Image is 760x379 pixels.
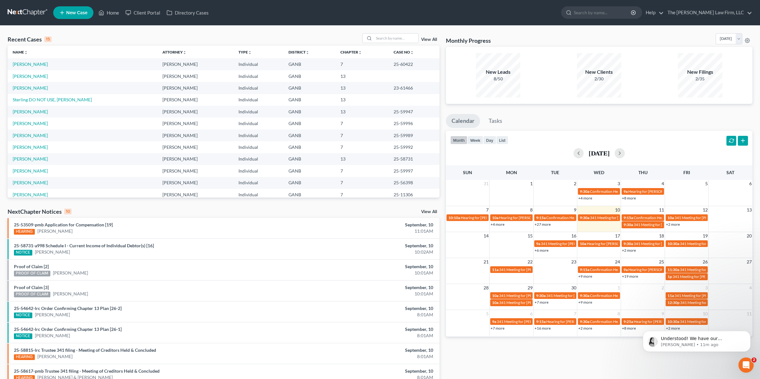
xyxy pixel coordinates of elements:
[573,180,577,187] span: 2
[628,189,678,194] span: Hearing for [PERSON_NAME]
[476,68,520,76] div: New Leads
[633,318,760,362] iframe: Intercom notifications message
[492,319,496,324] span: 9a
[746,258,752,266] span: 27
[668,293,674,298] span: 11a
[678,76,722,82] div: 2/35
[14,271,50,276] div: PROOF OF CLAIM
[183,51,187,54] i: unfold_more
[668,300,680,305] span: 12:30p
[668,241,679,246] span: 10:30a
[37,228,73,234] a: [PERSON_NAME]
[283,117,335,129] td: GANB
[389,117,440,129] td: 25-59996
[624,319,633,324] span: 9:25a
[421,37,437,42] a: View All
[590,189,696,194] span: Confirmation Hearing for [PERSON_NAME] & [PERSON_NAME]
[157,177,233,189] td: [PERSON_NAME]
[389,153,440,165] td: 25-58731
[622,196,636,200] a: +8 more
[13,50,28,54] a: Nameunfold_more
[53,270,88,276] a: [PERSON_NAME]
[44,36,52,42] div: 15
[298,228,433,234] div: 11:01AM
[298,332,433,339] div: 8:01AM
[233,94,283,106] td: Individual
[483,258,489,266] span: 21
[666,222,680,227] a: +2 more
[580,189,589,194] span: 9:30a
[157,94,233,106] td: [PERSON_NAME]
[678,68,722,76] div: New Filings
[14,222,113,227] a: 25-53509-pmb Application for Compensation [19]
[446,37,491,44] h3: Monthly Progress
[499,215,548,220] span: Hearing for [PERSON_NAME]
[578,196,592,200] a: +4 more
[617,310,621,318] span: 8
[578,300,592,305] a: +9 more
[590,267,662,272] span: Confirmation Hearing for [PERSON_NAME]
[578,326,592,331] a: +2 more
[446,114,480,128] a: Calendar
[535,248,548,253] a: +6 more
[233,129,283,141] td: Individual
[622,248,636,253] a: +2 more
[157,58,233,70] td: [PERSON_NAME]
[157,70,233,82] td: [PERSON_NAME]
[535,300,548,305] a: +7 more
[634,241,703,246] span: 341 Meeting for [PERSON_NAME] Foinke
[624,241,633,246] span: 9:30a
[661,284,665,292] span: 2
[499,300,556,305] span: 341 Meeting for [PERSON_NAME]
[638,170,648,175] span: Thu
[580,241,586,246] span: 10a
[749,180,752,187] span: 6
[702,232,708,240] span: 19
[8,35,52,43] div: Recent Cases
[491,326,504,331] a: +7 more
[335,106,389,117] td: 13
[492,293,498,298] span: 10a
[233,141,283,153] td: Individual
[580,293,589,298] span: 9:30a
[483,284,489,292] span: 28
[674,293,731,298] span: 341 Meeting for [PERSON_NAME]
[335,129,389,141] td: 7
[335,153,389,165] td: 13
[335,117,389,129] td: 7
[248,51,252,54] i: unfold_more
[283,129,335,141] td: GANB
[450,136,467,144] button: month
[746,206,752,214] span: 13
[628,267,678,272] span: Hearing for [PERSON_NAME]
[527,232,533,240] span: 15
[485,206,489,214] span: 7
[335,165,389,177] td: 7
[590,319,696,324] span: Confirmation Hearing for [PERSON_NAME] & [PERSON_NAME]
[157,117,233,129] td: [PERSON_NAME]
[702,206,708,214] span: 12
[233,165,283,177] td: Individual
[680,241,737,246] span: 341 Meeting for [PERSON_NAME]
[658,232,665,240] span: 18
[705,180,708,187] span: 5
[13,192,48,197] a: [PERSON_NAME]
[335,189,389,200] td: 7
[578,274,592,279] a: +9 more
[157,82,233,94] td: [PERSON_NAME]
[571,284,577,292] span: 30
[389,189,440,200] td: 25-11306
[529,206,533,214] span: 8
[492,300,498,305] span: 10a
[157,165,233,177] td: [PERSON_NAME]
[491,222,504,227] a: +4 more
[536,215,546,220] span: 9:15a
[661,180,665,187] span: 4
[24,51,28,54] i: unfold_more
[283,177,335,189] td: GANB
[233,82,283,94] td: Individual
[298,353,433,360] div: 8:01AM
[298,263,433,270] div: September, 10
[634,222,691,227] span: 341 Meeting for [PERSON_NAME]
